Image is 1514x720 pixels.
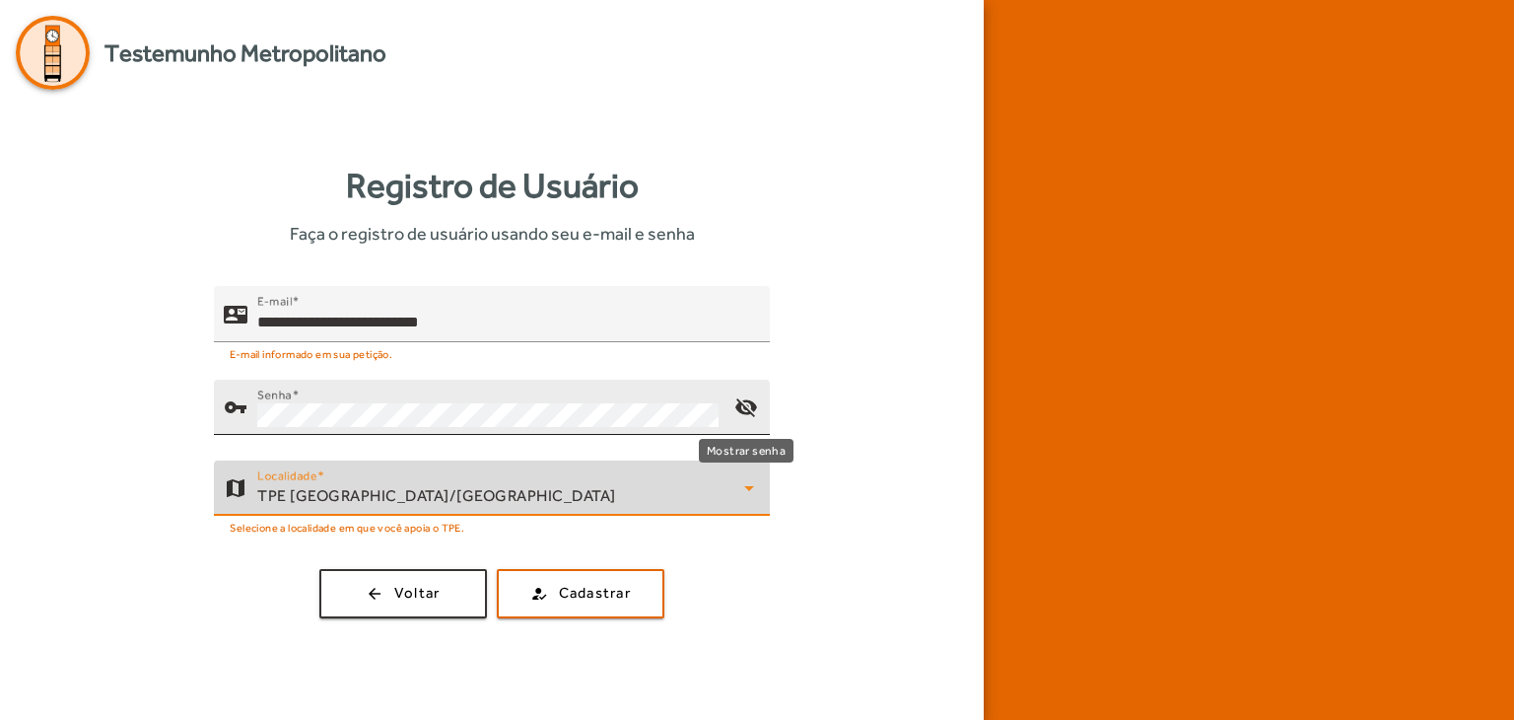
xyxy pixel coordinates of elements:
[224,302,247,325] mat-icon: contact_mail
[319,569,487,618] button: Voltar
[16,16,90,90] img: Logo Agenda
[224,476,247,500] mat-icon: map
[257,486,616,505] span: TPE [GEOGRAPHIC_DATA]/[GEOGRAPHIC_DATA]
[230,342,392,364] mat-hint: E-mail informado em sua petição.
[559,582,631,605] span: Cadastrar
[346,160,639,212] strong: Registro de Usuário
[497,569,664,618] button: Cadastrar
[699,439,793,463] div: Mostrar senha
[290,220,695,247] span: Faça o registro de usuário usando seu e-mail e senha
[394,582,441,605] span: Voltar
[230,516,464,538] mat-hint: Selecione a localidade em que você apoia o TPE.
[257,388,292,401] mat-label: Senha
[224,396,247,419] mat-icon: vpn_key
[257,468,317,482] mat-label: Localidade
[104,36,386,71] span: Testemunho Metropolitano
[723,384,770,431] mat-icon: visibility_off
[257,294,292,308] mat-label: E-mail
